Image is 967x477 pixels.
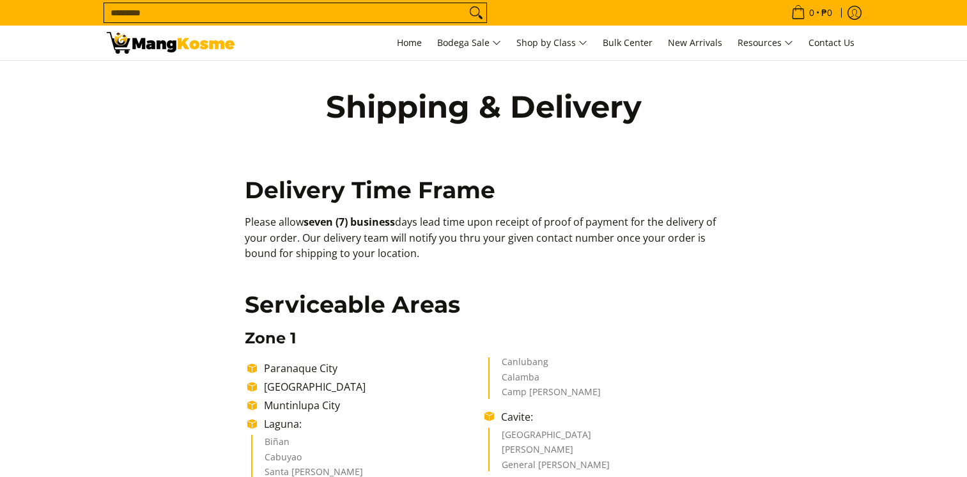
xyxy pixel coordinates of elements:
[298,88,669,126] h1: Shipping & Delivery
[431,26,507,60] a: Bodega Sale
[787,6,836,20] span: •
[510,26,594,60] a: Shop by Class
[258,398,484,413] li: Muntinlupa City
[802,26,861,60] a: Contact Us
[258,379,484,395] li: [GEOGRAPHIC_DATA]
[502,430,709,446] li: [GEOGRAPHIC_DATA]
[466,3,486,22] button: Search
[603,36,653,49] span: Bulk Center
[247,26,861,60] nav: Main Menu
[502,445,709,460] li: [PERSON_NAME]
[502,373,709,388] li: Calamba
[437,35,501,51] span: Bodega Sale
[397,36,422,49] span: Home
[304,215,395,229] b: seven (7) business
[245,176,722,205] h2: Delivery Time Frame
[265,453,472,468] li: Cabuyao
[502,387,709,399] li: Camp [PERSON_NAME]
[245,329,722,348] h3: Zone 1
[731,26,800,60] a: Resources
[661,26,729,60] a: New Arrivals
[516,35,587,51] span: Shop by Class
[738,35,793,51] span: Resources
[495,409,722,425] li: Cavite:
[391,26,428,60] a: Home
[258,416,484,432] li: Laguna:
[668,36,722,49] span: New Arrivals
[245,290,722,319] h2: Serviceable Areas
[807,8,816,17] span: 0
[502,460,709,472] li: General [PERSON_NAME]
[245,214,722,274] p: Please allow days lead time upon receipt of proof of payment for the delivery of your order. Our ...
[502,357,709,373] li: Canlubang
[264,361,337,375] span: Paranaque City
[819,8,834,17] span: ₱0
[596,26,659,60] a: Bulk Center
[107,32,235,54] img: Shipping &amp; Delivery Page l Mang Kosme: Home Appliances Warehouse Sale!
[265,437,472,453] li: Biñan
[808,36,855,49] span: Contact Us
